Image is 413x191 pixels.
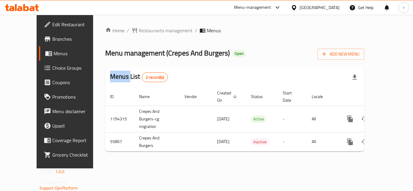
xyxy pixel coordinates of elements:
[39,119,106,133] a: Upsell
[217,138,229,145] span: [DATE]
[403,4,405,11] span: r
[139,27,193,34] span: Restaurants management
[347,70,362,84] div: Export file
[52,108,101,115] span: Menu disclaimer
[40,178,67,186] span: Get support on:
[39,104,106,119] a: Menu disclaimer
[307,106,338,132] td: All
[52,64,101,72] span: Choice Groups
[40,168,54,176] span: Version:
[139,93,158,100] span: Name
[300,4,340,11] div: [GEOGRAPHIC_DATA]
[357,112,372,126] button: Change Status
[105,132,134,151] td: 55867
[52,122,101,129] span: Upsell
[52,21,101,28] span: Edit Restaurant
[52,137,101,144] span: Coverage Report
[39,46,106,61] a: Menus
[142,75,168,80] span: 2 record(s)
[134,132,180,151] td: Crepes And Burgers
[283,89,300,104] span: Start Date
[105,46,230,60] span: Menu management ( Crepes And Burgers )
[39,32,106,46] a: Branches
[184,93,205,100] span: Vendor
[307,132,338,151] td: All
[232,51,246,56] span: Open
[338,88,406,106] th: Actions
[207,27,221,34] span: Menus
[134,106,180,132] td: Crepes And Burgers-cg migration
[127,27,129,34] li: /
[39,17,106,32] a: Edit Restaurant
[110,93,122,100] span: ID
[278,106,307,132] td: -
[251,93,271,100] span: Status
[110,72,168,82] h2: Menus List
[251,138,269,145] span: Inactive
[54,50,101,57] span: Menus
[217,89,239,104] span: Created On
[132,27,193,34] a: Restaurants management
[105,27,364,34] nav: breadcrumb
[52,35,101,43] span: Branches
[234,4,271,11] div: Menu-management
[52,151,101,158] span: Grocery Checklist
[343,135,357,149] button: more
[105,27,125,34] a: Home
[105,106,134,132] td: 1194315
[39,61,106,75] a: Choice Groups
[39,148,106,162] a: Grocery Checklist
[195,27,197,34] li: /
[317,49,364,60] button: Add New Menu
[52,79,101,86] span: Coupons
[142,72,168,82] div: Total records count
[312,93,331,100] span: Locale
[322,50,359,58] span: Add New Menu
[52,93,101,100] span: Promotions
[105,88,406,151] table: enhanced table
[343,112,357,126] button: more
[251,116,266,123] span: Active
[217,115,229,123] span: [DATE]
[232,50,246,57] div: Open
[55,168,65,176] span: 1.0.0
[39,90,106,104] a: Promotions
[39,133,106,148] a: Coverage Report
[278,132,307,151] td: -
[357,135,372,149] button: Change Status
[39,75,106,90] a: Coupons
